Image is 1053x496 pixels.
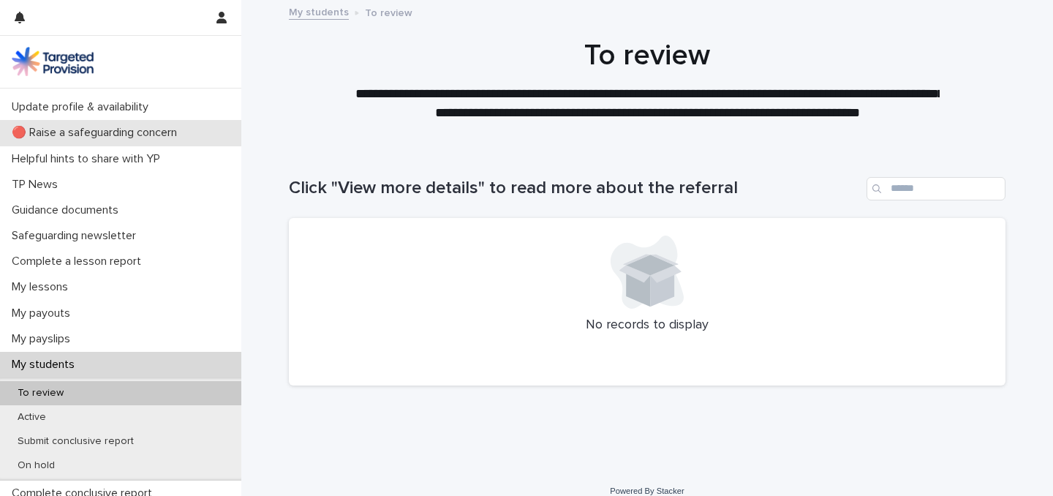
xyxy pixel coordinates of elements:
[365,4,412,20] p: To review
[6,435,146,448] p: Submit conclusive report
[289,178,861,199] h1: Click "View more details" to read more about the referral
[6,411,58,424] p: Active
[6,255,153,268] p: Complete a lesson report
[6,203,130,217] p: Guidance documents
[6,126,189,140] p: 🔴 Raise a safeguarding concern
[6,280,80,294] p: My lessons
[6,229,148,243] p: Safeguarding newsletter
[289,38,1005,73] h1: To review
[867,177,1005,200] input: Search
[6,459,67,472] p: On hold
[6,332,82,346] p: My payslips
[610,486,684,495] a: Powered By Stacker
[6,100,160,114] p: Update profile & availability
[289,3,349,20] a: My students
[6,358,86,372] p: My students
[306,317,988,334] p: No records to display
[6,178,69,192] p: TP News
[6,387,75,399] p: To review
[12,47,94,76] img: M5nRWzHhSzIhMunXDL62
[6,307,82,320] p: My payouts
[6,152,172,166] p: Helpful hints to share with YP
